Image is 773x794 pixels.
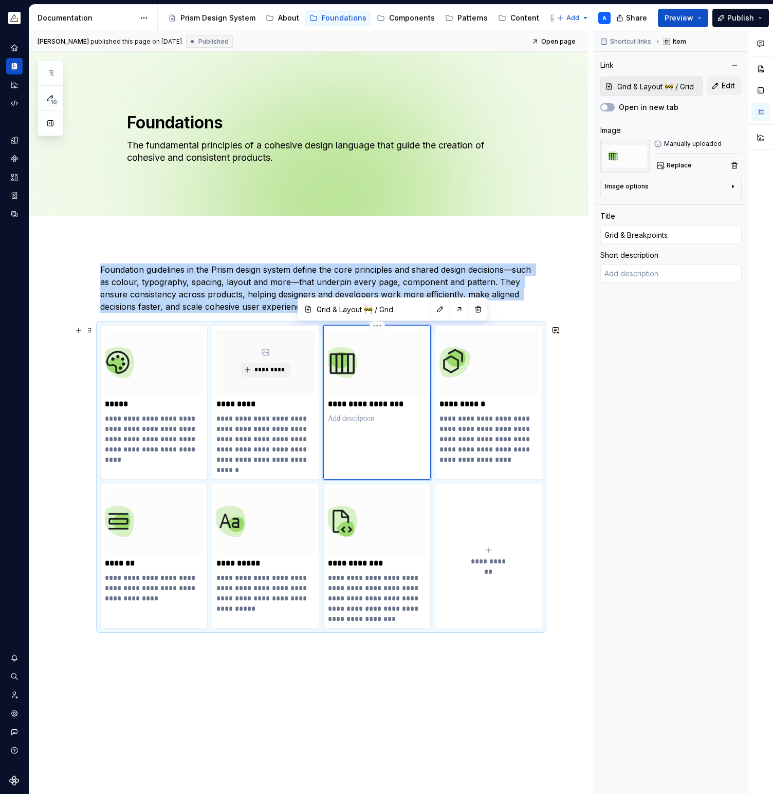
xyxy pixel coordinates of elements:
[439,330,538,395] img: f74be409-56f5-4724-9758-40049f44a335.png
[328,488,426,554] img: 3104616d-60c7-4b1e-8de5-3864f12e451b.png
[198,37,229,46] span: Published
[727,13,754,23] span: Publish
[322,13,366,23] div: Foundations
[6,668,23,685] button: Search ⌘K
[658,9,708,27] button: Preview
[441,10,492,26] a: Patterns
[49,98,59,106] span: 10
[457,13,488,23] div: Patterns
[654,140,742,148] div: Manually uploaded
[528,34,580,49] a: Open page
[510,13,539,23] div: Content
[262,10,303,26] a: About
[9,776,20,786] svg: Supernova Logo
[626,13,647,23] span: Share
[610,37,651,46] span: Shortcut links
[654,158,696,173] button: Replace
[712,9,769,27] button: Publish
[105,488,203,554] img: 747f22c8-3fbc-4477-b979-41467050dd79.png
[667,161,692,169] span: Replace
[8,12,21,24] img: 933d721a-f27f-49e1-b294-5bdbb476d662.png
[125,137,513,166] textarea: The fundamental principles of a cohesive design language that guide the creation of cohesive and ...
[6,58,23,74] a: Documentation
[611,9,654,27] button: Share
[90,37,182,46] div: published this page on [DATE]
[602,14,606,22] div: A
[164,10,260,26] a: Prism Design System
[216,488,315,554] img: f286ddf3-86a0-458a-ba83-7148bce650bd.png
[541,37,576,46] span: Open page
[38,37,89,46] span: [PERSON_NAME]
[494,10,543,26] a: Content
[6,132,23,148] a: Design tokens
[6,40,23,56] a: Home
[597,34,656,49] button: Shortcut links
[6,169,23,185] a: Assets
[545,10,605,26] a: Contact Us
[600,60,614,70] div: Link
[6,77,23,93] a: Analytics
[328,330,426,395] img: a8f11b7e-d051-4459-8f90-2afe7fd4bca3.png
[600,140,650,173] img: a8f11b7e-d051-4459-8f90-2afe7fd4bca3.png
[38,13,135,23] div: Documentation
[6,206,23,222] a: Data sources
[722,81,735,91] span: Edit
[100,263,542,313] p: Foundation guidelines in the Prism design system define the core principles and shared design dec...
[6,687,23,703] a: Invite team
[566,14,579,22] span: Add
[105,330,203,395] img: af6ce5b3-0ae9-414a-8f7e-7af58f3fdc34.png
[389,13,435,23] div: Components
[278,13,299,23] div: About
[600,125,621,136] div: Image
[180,13,255,23] div: Prism Design System
[619,102,678,112] label: Open in new tab
[665,13,693,23] span: Preview
[6,724,23,740] button: Contact support
[305,10,371,26] a: Foundations
[164,8,551,28] div: Page tree
[6,150,23,167] a: Components
[605,182,649,191] div: Image options
[6,95,23,111] a: Code automation
[373,10,439,26] a: Components
[125,110,513,135] textarea: Foundations
[600,250,658,260] div: Short description
[605,182,737,195] button: Image options
[600,225,742,244] input: Add title
[600,211,615,221] div: Title
[554,11,592,25] button: Add
[6,705,23,722] a: Settings
[707,77,742,95] button: Edit
[6,187,23,204] a: Storybook stories
[6,650,23,666] button: Notifications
